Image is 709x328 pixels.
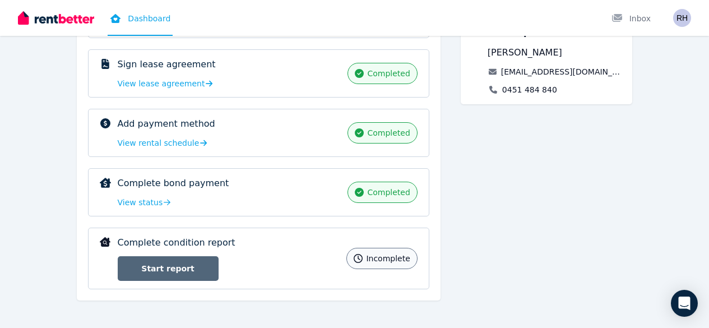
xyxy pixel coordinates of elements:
span: incomplete [366,253,410,264]
a: 0451 484 840 [502,84,557,95]
span: [PERSON_NAME] [488,46,562,59]
img: Complete condition report [100,237,110,247]
span: completed [367,68,410,79]
img: RentBetter [18,10,94,26]
p: Add payment method [118,117,215,131]
img: Complete bond payment [100,178,111,188]
span: View rental schedule [118,137,200,149]
span: View status [118,197,163,208]
span: completed [367,187,410,198]
a: View lease agreement [118,78,213,89]
span: View lease agreement [118,78,205,89]
a: Start report [118,256,219,281]
p: Sign lease agreement [118,58,216,71]
a: [EMAIL_ADDRESS][DOMAIN_NAME] [501,66,624,77]
img: Rahool Hegde [673,9,691,27]
p: Complete bond payment [118,177,229,190]
a: View rental schedule [118,137,207,149]
p: Complete condition report [118,236,235,250]
div: Open Intercom Messenger [671,290,698,317]
div: Inbox [611,13,651,24]
span: completed [367,127,410,138]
